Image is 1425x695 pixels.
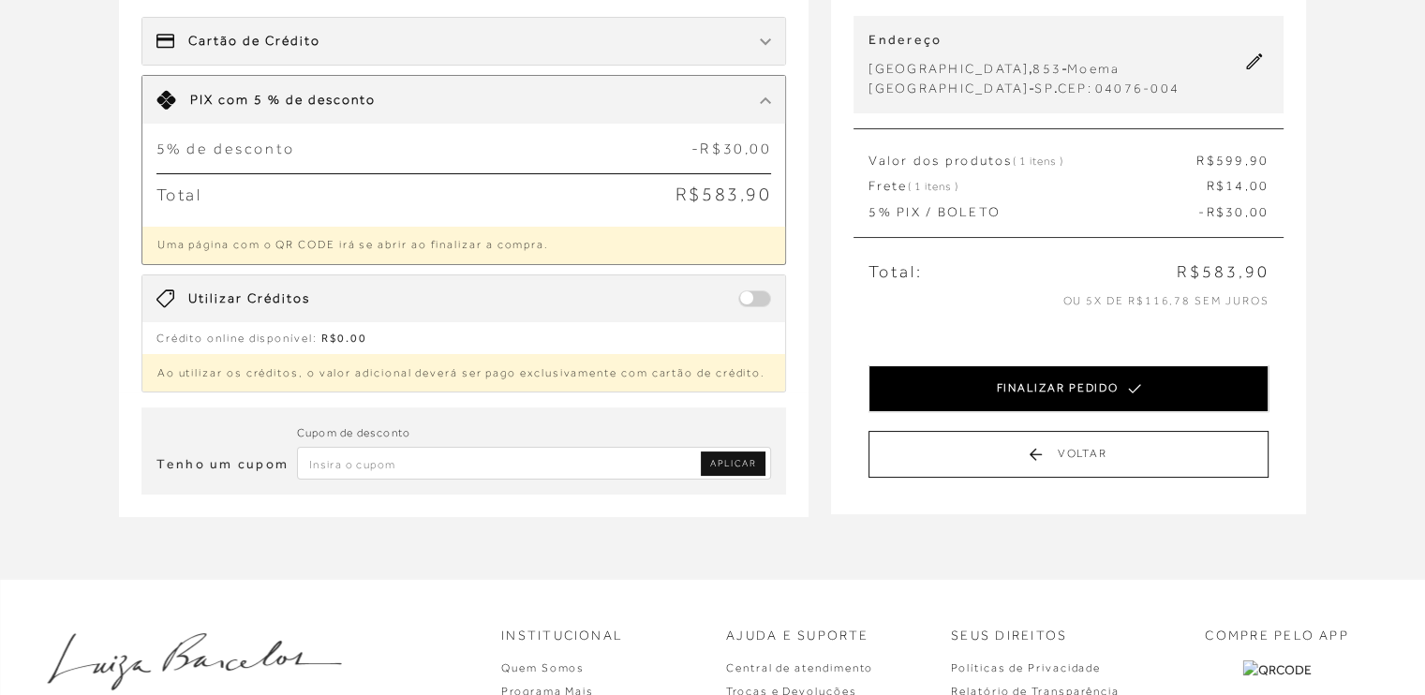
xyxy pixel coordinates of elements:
span: -R$30,00 [691,139,771,159]
span: [GEOGRAPHIC_DATA] [868,61,1029,76]
p: Ao utilizar os créditos, o valor adicional deverá ser pago exclusivamente com cartão de crédito. [142,354,786,392]
span: 853 [1032,61,1061,76]
a: Quem Somos [501,661,585,674]
p: Endereço [868,31,1180,50]
span: SP [1034,81,1053,96]
span: R$ [1207,178,1225,193]
span: ( 1 itens ) [907,180,957,193]
button: FINALIZAR PEDIDO [868,365,1269,412]
span: Total: [868,260,922,284]
span: ,90 [1245,153,1269,168]
div: , - [868,59,1180,79]
span: com 5 % de desconto [218,92,376,107]
span: ou 5x de R$116,78 sem juros [1062,294,1269,307]
div: - . [868,79,1180,98]
a: Aplicar Código [701,451,765,476]
p: Seus Direitos [951,627,1067,645]
span: 599 [1216,153,1245,168]
a: Central de atendimento [726,661,873,674]
img: chevron [760,38,771,46]
a: Políticas de Privacidade [951,661,1101,674]
span: Frete [868,177,957,196]
span: PIX [190,92,214,107]
span: Cartão de Crédito [188,32,320,51]
span: R$0.00 [321,332,368,345]
p: Uma página com o QR CODE irá se abrir ao finalizar a compra. [142,227,786,264]
span: -R$30,00 [1198,203,1269,222]
input: Inserir Código da Promoção [297,447,772,480]
span: 5% PIX / BOLETO [868,204,1001,219]
span: 5% de desconto [156,139,295,159]
span: 04076-004 [1095,81,1180,96]
span: R$583,90 [1177,260,1269,284]
span: R$ [1196,153,1215,168]
span: ( 1 itens ) [1013,155,1063,168]
p: Institucional [501,627,623,645]
span: 14 [1225,178,1244,193]
span: Total [156,185,202,205]
img: chevron [760,96,771,104]
span: APLICAR [710,457,756,470]
span: Utilizar Créditos [188,289,310,308]
button: Voltar [868,431,1269,478]
span: [GEOGRAPHIC_DATA] [868,81,1029,96]
img: luiza-barcelos.png [47,633,341,690]
span: ,00 [1245,178,1269,193]
img: QRCODE [1243,660,1312,680]
span: Crédito online disponível: [156,332,318,345]
label: Cupom de desconto [297,424,410,442]
p: COMPRE PELO APP [1205,627,1349,645]
p: Ajuda e Suporte [726,627,869,645]
h3: Tenho um cupom [156,455,289,474]
span: Moema [1067,61,1120,76]
span: R$583,90 [675,184,771,204]
span: Valor dos produtos [868,152,1062,170]
span: CEP: [1058,81,1092,96]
